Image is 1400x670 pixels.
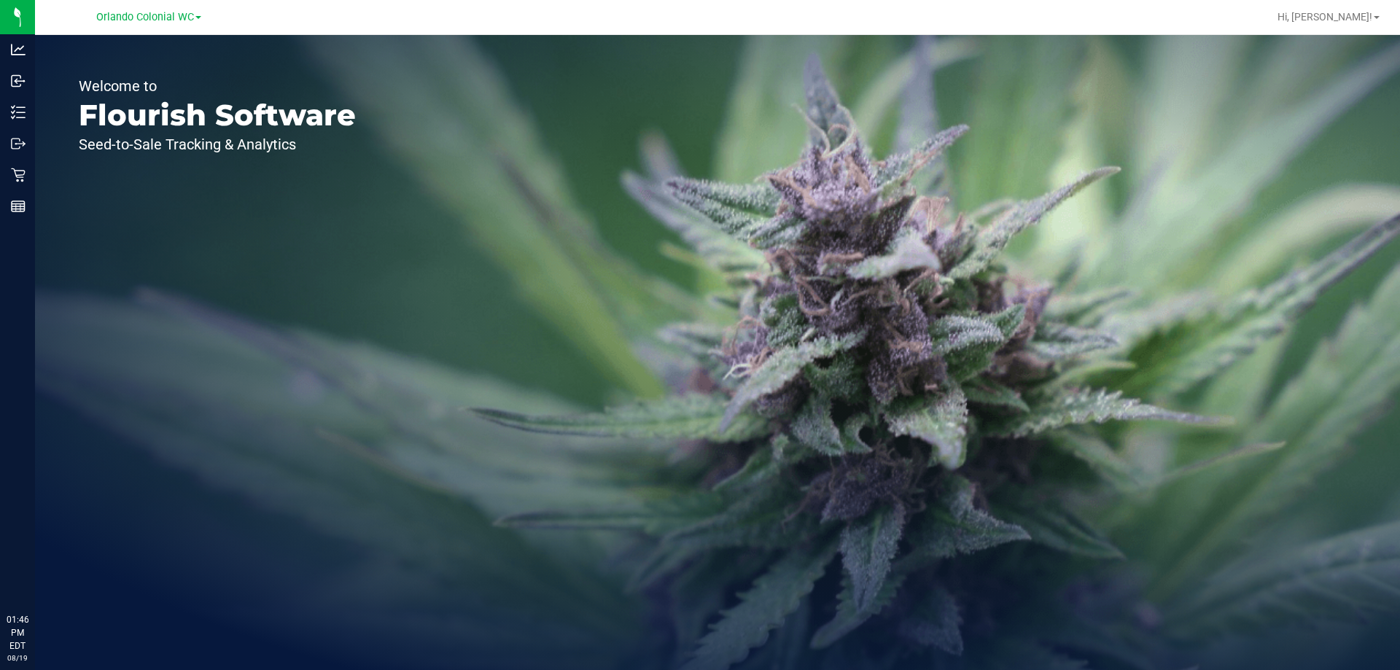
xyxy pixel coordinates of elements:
iframe: Resource center [15,553,58,597]
p: Welcome to [79,79,356,93]
p: Seed-to-Sale Tracking & Analytics [79,137,356,152]
inline-svg: Analytics [11,42,26,57]
p: Flourish Software [79,101,356,130]
p: 01:46 PM EDT [7,613,28,653]
inline-svg: Retail [11,168,26,182]
inline-svg: Reports [11,199,26,214]
span: Orlando Colonial WC [96,11,194,23]
span: Hi, [PERSON_NAME]! [1277,11,1372,23]
inline-svg: Outbound [11,136,26,151]
p: 08/19 [7,653,28,663]
inline-svg: Inventory [11,105,26,120]
inline-svg: Inbound [11,74,26,88]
